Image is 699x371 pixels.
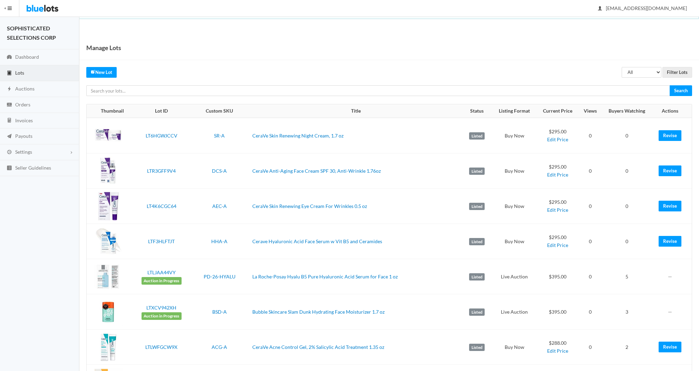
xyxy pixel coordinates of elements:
ion-icon: list box [6,165,13,172]
a: Bubble Skincare Slam Dunk Hydrating Face Moisturizer 1.7 oz [252,309,385,315]
th: Actions [652,104,692,118]
a: Revise [659,165,681,176]
label: Listed [469,238,485,246]
td: 3 [601,294,652,330]
label: Listed [469,344,485,351]
a: Edit Price [547,136,568,142]
td: 0 [579,118,601,153]
td: 5 [601,259,652,294]
input: Search [670,85,692,96]
td: 0 [579,153,601,189]
ion-icon: cog [6,149,13,156]
a: ACG-A [212,344,227,350]
td: $295.00 [536,224,579,259]
a: HHA-A [211,238,227,244]
label: Listed [469,203,485,210]
input: Filter Lots [662,67,692,78]
a: Edit Price [547,242,568,248]
a: LTLWFGCW9X [145,344,177,350]
ion-icon: paper plane [6,133,13,140]
a: LTXCV942XH [146,305,176,311]
td: 0 [579,294,601,330]
td: $395.00 [536,259,579,294]
a: LT6HGWJCCV [146,133,177,139]
a: LTLJAA44VY [147,269,176,275]
ion-icon: clipboard [6,70,13,77]
td: $295.00 [536,153,579,189]
a: CeraVe Skin Renewing Eye Cream For Wrinkles 0.5 oz [252,203,367,209]
a: Edit Price [547,172,568,178]
td: 0 [579,259,601,294]
span: Invoices [15,117,33,123]
td: 0 [601,189,652,224]
td: Buy Now [492,189,536,224]
span: Settings [15,149,32,155]
a: Revise [659,236,681,247]
th: Custom SKU [189,104,250,118]
a: Edit Price [547,207,568,213]
td: -- [652,294,692,330]
th: Buyers Watching [601,104,652,118]
span: Dashboard [15,54,39,60]
a: BSD-A [212,309,227,315]
a: Cerave Hyaluronic Acid Face Serum w Vit B5 and Ceramides [252,238,382,244]
td: $395.00 [536,294,579,330]
a: CeraVe Acne Control Gel, 2% Salicylic Acid Treatment 1.35 oz [252,344,384,350]
a: LTR3GFF9V4 [147,168,176,174]
ion-icon: flash [6,86,13,93]
label: Listed [469,308,485,316]
td: 2 [601,330,652,365]
span: Auction in Progress [142,312,182,320]
input: Search your lots... [86,85,670,96]
th: Views [579,104,601,118]
a: La Roche-Posay Hyalu B5 Pure Hyaluronic Acid Serum for Face 1 oz [252,274,398,279]
label: Listed [469,273,485,281]
span: Orders [15,102,30,107]
a: LT4K6CGC64 [147,203,176,209]
h1: Manage Lots [86,42,121,53]
ion-icon: calculator [6,117,13,124]
td: $288.00 [536,330,579,365]
span: Seller Guidelines [15,165,51,171]
th: Thumbnail [87,104,134,118]
ion-icon: cash [6,102,13,108]
span: Auctions [15,86,35,92]
td: 0 [601,118,652,153]
span: Payouts [15,133,32,139]
span: [EMAIL_ADDRESS][DOMAIN_NAME] [598,5,687,11]
th: Current Price [536,104,579,118]
a: Revise [659,342,681,352]
th: Listing Format [492,104,536,118]
a: DCS-A [212,168,227,174]
a: LTF3HLFTJT [148,238,175,244]
td: -- [652,259,692,294]
th: Title [250,104,462,118]
td: 0 [601,153,652,189]
td: 0 [579,189,601,224]
a: Edit Price [547,348,568,354]
td: Buy Now [492,330,536,365]
td: $295.00 [536,118,579,153]
span: Auction in Progress [142,277,182,285]
td: 0 [579,330,601,365]
td: Buy Now [492,224,536,259]
a: AEC-A [212,203,227,209]
ion-icon: person [596,6,603,12]
th: Status [462,104,492,118]
td: 0 [579,224,601,259]
td: Buy Now [492,153,536,189]
a: CeraVe Skin Renewing Night Cream, 1.7 oz [252,133,343,139]
a: Revise [659,201,681,211]
th: Lot ID [134,104,189,118]
ion-icon: speedometer [6,54,13,61]
span: Lots [15,70,24,76]
label: Listed [469,168,485,175]
strong: SOPHISTICATED SELECTIONS CORP [7,25,56,41]
a: createNew Lot [86,67,117,78]
ion-icon: create [91,69,95,74]
a: SR-A [214,133,225,139]
td: 0 [601,224,652,259]
a: PD-26-HYALU [204,274,235,279]
a: CeraVe Anti-Aging Face Cream SPF 30, Anti-Wrinkle 1.76oz [252,168,381,174]
a: Revise [659,130,681,141]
